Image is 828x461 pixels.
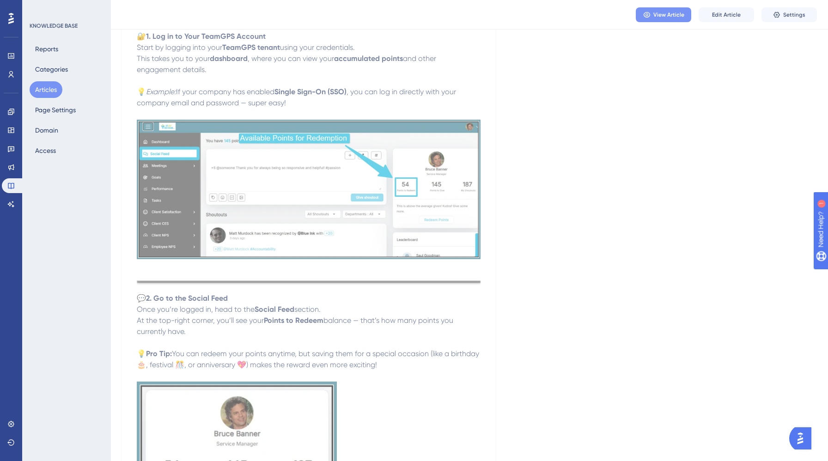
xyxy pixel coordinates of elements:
[712,11,741,18] span: Edit Article
[789,425,817,452] iframe: UserGuiding AI Assistant Launcher
[30,41,64,57] button: Reports
[210,54,248,63] strong: dashboard
[137,54,210,63] span: This takes you to your
[137,87,146,96] span: 💡
[274,87,347,96] strong: Single Sign-On (SSO)
[699,7,754,22] button: Edit Article
[137,305,255,314] span: Once you’re logged in, head to the
[222,43,280,52] strong: TeamGPS tenant
[761,7,817,22] button: Settings
[64,5,67,12] div: 1
[137,316,455,336] span: balance — that’s how many points you currently have.
[294,305,321,314] span: section.
[137,316,264,325] span: At the top-right corner, you’ll see your
[30,81,62,98] button: Articles
[264,316,323,325] strong: Points to Redeem
[137,43,222,52] span: Start by logging into your
[30,142,61,159] button: Access
[137,32,146,41] span: 🔐
[137,349,146,358] span: 💡
[146,32,266,41] strong: 1. Log in to Your TeamGPS Account
[280,43,355,52] span: using your credentials.
[137,294,146,303] span: 💬
[146,349,172,358] strong: Pro Tip:
[146,294,228,303] strong: 2. Go to the Social Feed
[653,11,684,18] span: View Article
[255,305,294,314] strong: Social Feed
[22,2,58,13] span: Need Help?
[248,54,334,63] span: , where you can view your
[30,22,78,30] div: KNOWLEDGE BASE
[137,349,481,369] span: You can redeem your points anytime, but saving them for a special occasion (like a birthday 🎂, fe...
[146,87,176,96] em: Example:
[636,7,691,22] button: View Article
[783,11,805,18] span: Settings
[30,102,81,118] button: Page Settings
[334,54,403,63] strong: accumulated points
[176,87,274,96] span: If your company has enabled
[30,122,64,139] button: Domain
[30,61,73,78] button: Categories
